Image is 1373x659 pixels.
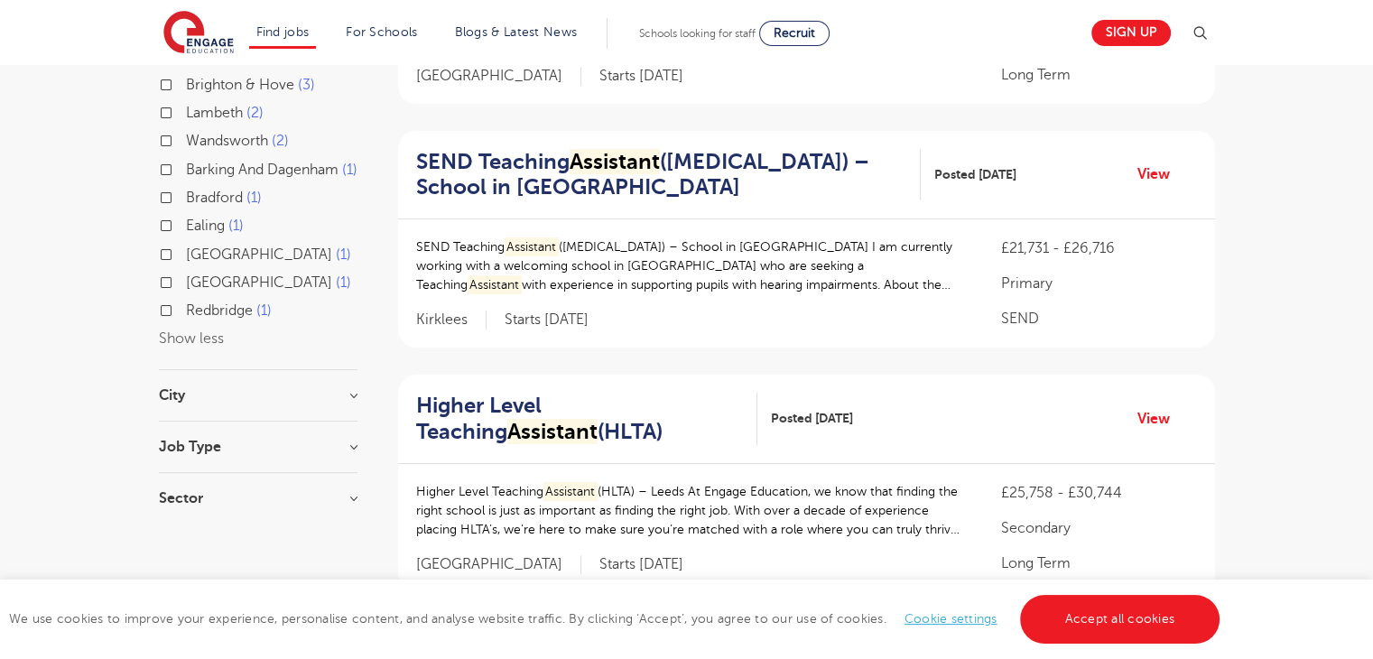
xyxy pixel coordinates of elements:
[759,21,830,46] a: Recruit
[416,393,757,445] a: Higher Level TeachingAssistant(HLTA)
[507,419,598,444] mark: Assistant
[455,25,578,39] a: Blogs & Latest News
[639,27,756,40] span: Schools looking for staff
[416,149,906,201] h2: SEND Teaching ([MEDICAL_DATA]) – School in [GEOGRAPHIC_DATA]
[468,275,523,294] mark: Assistant
[1137,407,1183,431] a: View
[505,237,560,256] mark: Assistant
[228,218,244,234] span: 1
[186,133,198,144] input: Wandsworth 2
[163,11,234,56] img: Engage Education
[186,246,198,258] input: [GEOGRAPHIC_DATA] 1
[186,77,294,93] span: Brighton & Hove
[1001,517,1196,539] p: Secondary
[186,274,198,286] input: [GEOGRAPHIC_DATA] 1
[159,491,357,506] h3: Sector
[186,162,339,178] span: Barking And Dagenham
[246,105,264,121] span: 2
[186,105,198,116] input: Lambeth 2
[346,25,417,39] a: For Schools
[186,105,243,121] span: Lambeth
[256,302,272,319] span: 1
[416,482,966,539] p: Higher Level Teaching (HLTA) – Leeds At Engage Education, we know that finding the right school i...
[342,162,357,178] span: 1
[1020,595,1220,644] a: Accept all cookies
[186,218,225,234] span: Ealing
[416,311,487,329] span: Kirklees
[336,246,351,263] span: 1
[416,555,581,574] span: [GEOGRAPHIC_DATA]
[1001,273,1196,294] p: Primary
[272,133,289,149] span: 2
[1001,482,1196,504] p: £25,758 - £30,744
[186,274,332,291] span: [GEOGRAPHIC_DATA]
[1091,20,1171,46] a: Sign up
[9,612,1224,626] span: We use cookies to improve your experience, personalise content, and analyse website traffic. By c...
[774,26,815,40] span: Recruit
[186,190,198,201] input: Bradford 1
[599,555,683,574] p: Starts [DATE]
[186,246,332,263] span: [GEOGRAPHIC_DATA]
[416,149,921,201] a: SEND TeachingAssistant([MEDICAL_DATA]) – School in [GEOGRAPHIC_DATA]
[599,67,683,86] p: Starts [DATE]
[256,25,310,39] a: Find jobs
[1001,308,1196,329] p: SEND
[543,482,598,501] mark: Assistant
[416,237,966,294] p: SEND Teaching ([MEDICAL_DATA]) – School in [GEOGRAPHIC_DATA] I am currently working with a welcom...
[1137,162,1183,186] a: View
[186,162,198,173] input: Barking And Dagenham 1
[159,440,357,454] h3: Job Type
[1001,237,1196,259] p: £21,731 - £26,716
[505,311,589,329] p: Starts [DATE]
[570,149,660,174] mark: Assistant
[159,388,357,403] h3: City
[186,302,198,314] input: Redbridge 1
[1001,64,1196,86] p: Long Term
[905,612,997,626] a: Cookie settings
[186,77,198,88] input: Brighton & Hove 3
[246,190,262,206] span: 1
[934,165,1016,184] span: Posted [DATE]
[336,274,351,291] span: 1
[298,77,315,93] span: 3
[186,190,243,206] span: Bradford
[416,67,581,86] span: [GEOGRAPHIC_DATA]
[159,330,224,347] button: Show less
[186,133,268,149] span: Wandsworth
[186,218,198,229] input: Ealing 1
[416,393,743,445] h2: Higher Level Teaching (HLTA)
[771,409,853,428] span: Posted [DATE]
[1001,552,1196,574] p: Long Term
[186,302,253,319] span: Redbridge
